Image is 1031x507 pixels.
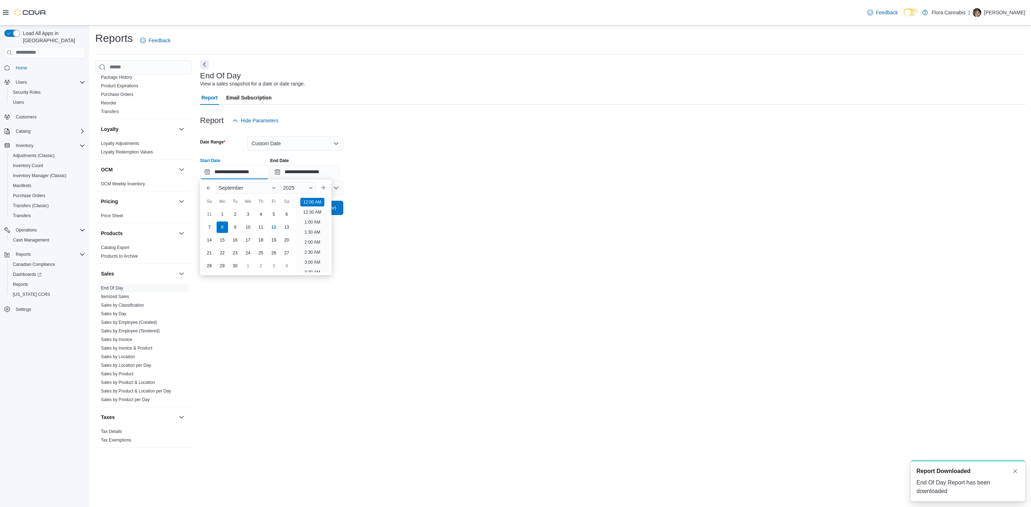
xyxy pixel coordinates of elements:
[4,60,85,333] nav: Complex example
[255,260,267,272] div: day-2
[13,153,54,159] span: Adjustments (Classic)
[101,198,176,205] button: Pricing
[13,250,34,259] button: Reports
[242,209,254,220] div: day-3
[101,380,155,385] a: Sales by Product & Location
[101,245,129,250] a: Catalog Export
[255,221,267,233] div: day-11
[300,208,324,216] li: 12:30 AM
[13,237,49,243] span: Cash Management
[101,429,122,434] span: Tax Details
[16,227,37,233] span: Operations
[7,171,88,181] button: Inventory Manager (Classic)
[10,151,57,160] a: Adjustments (Classic)
[916,467,1020,476] div: Notification
[13,213,31,219] span: Transfers
[229,209,241,220] div: day-2
[20,30,85,44] span: Load All Apps in [GEOGRAPHIC_DATA]
[10,98,27,107] a: Users
[177,165,186,174] button: OCM
[241,117,279,124] span: Hide Parameters
[13,89,40,95] span: Security Roles
[7,289,88,299] button: [US_STATE] CCRS
[296,196,329,272] ul: Time
[13,78,85,87] span: Users
[202,91,218,105] span: Report
[13,163,43,169] span: Inventory Count
[10,236,85,244] span: Cash Management
[242,247,254,259] div: day-24
[101,286,123,291] a: End Of Day
[268,196,280,207] div: Fr
[268,260,280,272] div: day-3
[270,158,289,164] label: End Date
[101,166,113,173] h3: OCM
[101,362,151,368] span: Sales by Location per Day
[101,92,134,97] span: Purchase Orders
[10,161,46,170] a: Inventory Count
[204,234,215,246] div: day-14
[247,136,343,151] button: Custom Date
[101,285,123,291] span: End Of Day
[13,173,67,179] span: Inventory Manager (Classic)
[10,88,85,97] span: Security Roles
[101,311,126,317] span: Sales by Day
[229,196,241,207] div: Tu
[7,211,88,221] button: Transfers
[101,181,145,186] a: OCM Weekly Inventory
[101,320,157,325] a: Sales by Employee (Created)
[101,438,131,443] a: Tax Exemptions
[7,161,88,171] button: Inventory Count
[916,478,1020,496] div: End Of Day Report has been downloaded
[300,198,324,206] li: 12:00 AM
[10,280,31,289] a: Reports
[973,8,981,17] div: Brodie Newman
[7,97,88,107] button: Users
[10,191,85,200] span: Purchase Orders
[101,166,176,173] button: OCM
[101,149,153,155] span: Loyalty Redemption Values
[101,230,123,237] h3: Products
[268,234,280,246] div: day-19
[229,260,241,272] div: day-30
[229,221,241,233] div: day-9
[16,307,31,312] span: Settings
[7,87,88,97] button: Security Roles
[101,270,176,277] button: Sales
[7,235,88,245] button: Cash Management
[13,113,39,121] a: Customers
[7,259,88,269] button: Canadian Compliance
[226,91,272,105] span: Email Subscription
[242,196,254,207] div: We
[101,303,144,308] a: Sales by Classification
[10,236,52,244] a: Cash Management
[10,161,85,170] span: Inventory Count
[101,198,118,205] h3: Pricing
[10,260,85,269] span: Canadian Compliance
[95,427,192,447] div: Taxes
[101,294,129,299] a: Itemized Sales
[200,80,305,88] div: View a sales snapshot for a date or date range.
[13,78,30,87] button: Users
[101,245,129,250] span: Catalog Export
[101,414,176,421] button: Taxes
[13,141,85,150] span: Inventory
[177,413,186,421] button: Taxes
[13,64,30,72] a: Home
[101,389,171,394] a: Sales by Product & Location per Day
[281,234,292,246] div: day-20
[268,247,280,259] div: day-26
[101,371,134,377] span: Sales by Product
[16,128,30,134] span: Catalog
[203,182,214,194] button: Previous Month
[101,75,132,80] a: Package History
[204,209,215,220] div: day-31
[10,270,85,279] span: Dashboards
[1,63,88,73] button: Home
[204,247,215,259] div: day-21
[16,252,31,257] span: Reports
[95,284,192,407] div: Sales
[137,33,173,48] a: Feedback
